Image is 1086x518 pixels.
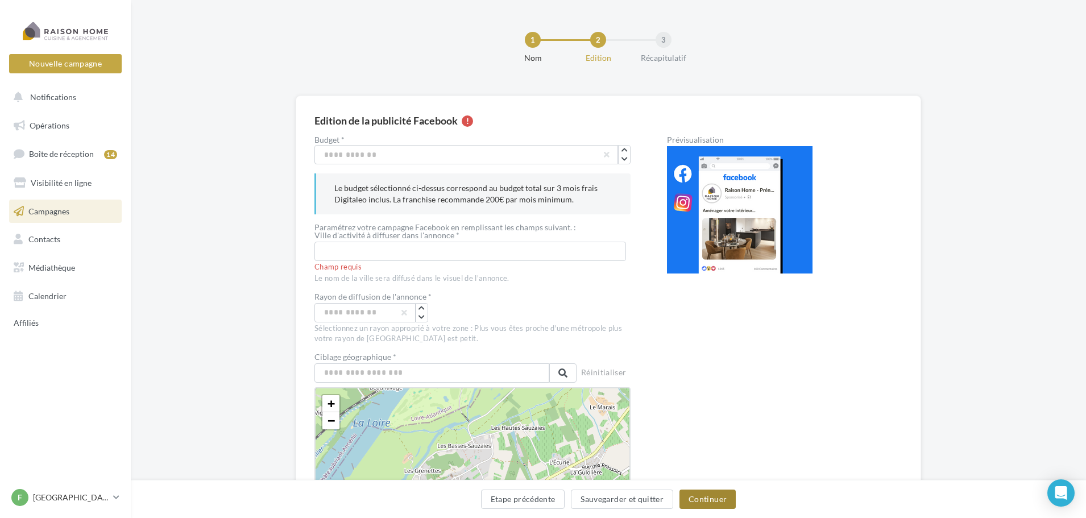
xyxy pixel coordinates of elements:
[679,490,736,509] button: Continuer
[1047,479,1075,507] div: Open Intercom Messenger
[28,263,75,272] span: Médiathèque
[29,149,94,159] span: Boîte de réception
[28,234,60,244] span: Contacts
[334,183,612,205] p: Le budget sélectionné ci-dessus correspond au budget total sur 3 mois frais Digitaleo inclus. La ...
[7,114,124,138] a: Opérations
[314,324,631,344] div: Sélectionnez un rayon approprié à votre zone : Plus vous êtes proche d'une métropole plus votre r...
[9,487,122,508] a: F [GEOGRAPHIC_DATA]
[562,52,635,64] div: Edition
[481,490,565,509] button: Etape précédente
[28,206,69,216] span: Campagnes
[322,395,339,412] a: Zoom in
[667,136,902,144] div: Prévisualisation
[18,492,22,503] span: F
[31,178,92,188] span: Visibilité en ligne
[590,32,606,48] div: 2
[28,291,67,301] span: Calendrier
[314,262,631,272] div: Champ requis
[7,227,124,251] a: Contacts
[30,121,69,130] span: Opérations
[667,146,813,273] img: operation-preview
[627,52,700,64] div: Récapitulatif
[7,85,119,109] button: Notifications
[314,231,621,239] label: Ville d'activité à diffuser dans l'annonce *
[577,366,631,382] button: Réinitialiser
[7,284,124,308] a: Calendrier
[314,115,458,126] div: Edition de la publicité Facebook
[328,396,335,411] span: +
[322,412,339,429] a: Zoom out
[7,256,124,280] a: Médiathèque
[328,413,335,428] span: −
[571,490,673,509] button: Sauvegarder et quitter
[7,200,124,223] a: Campagnes
[7,142,124,166] a: Boîte de réception14
[14,318,39,328] span: Affiliés
[314,293,432,301] label: Rayon de diffusion de l'annonce *
[7,171,124,195] a: Visibilité en ligne
[496,52,569,64] div: Nom
[33,492,109,503] p: [GEOGRAPHIC_DATA]
[9,54,122,73] button: Nouvelle campagne
[656,32,672,48] div: 3
[314,136,631,144] label: Budget *
[7,312,124,333] a: Affiliés
[525,32,541,48] div: 1
[104,150,117,159] div: 14
[30,92,76,102] span: Notifications
[314,223,631,231] div: Paramétrez votre campagne Facebook en remplissant les champs suivant. :
[314,273,631,284] div: Le nom de la ville sera diffusé dans le visuel de l'annonce.
[314,353,577,361] label: Ciblage géographique *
